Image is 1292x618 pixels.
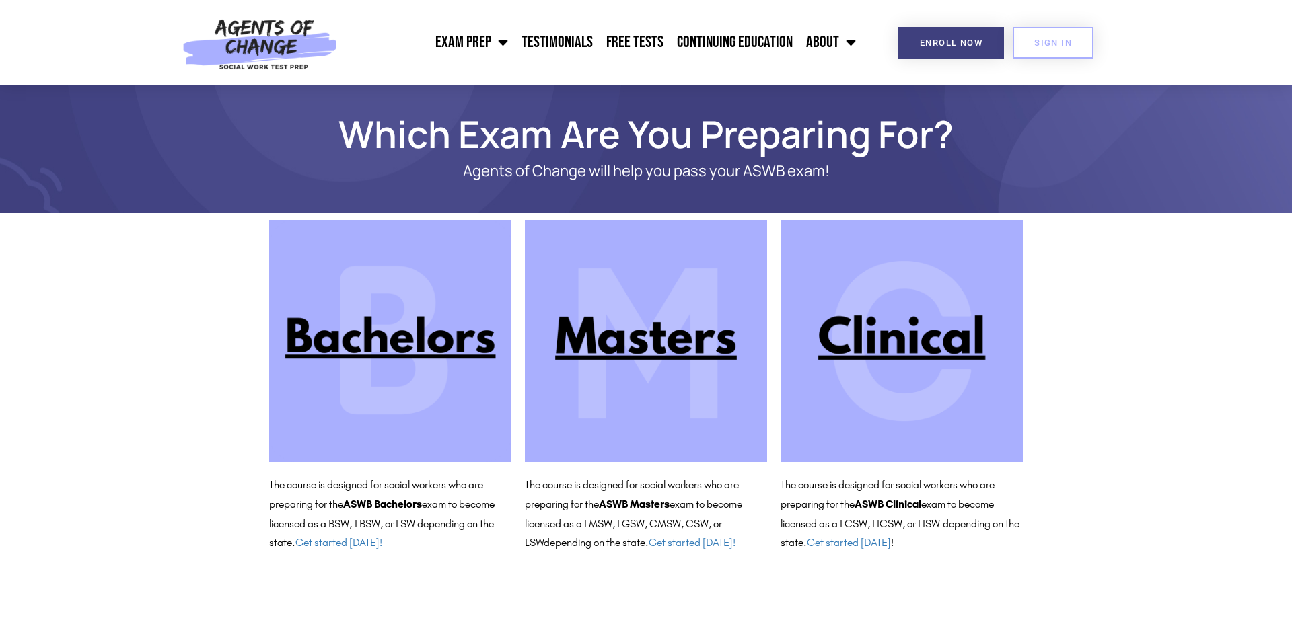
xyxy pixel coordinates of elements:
[1013,27,1093,59] a: SIGN IN
[262,118,1030,149] h1: Which Exam Are You Preparing For?
[920,38,982,47] span: Enroll Now
[544,536,735,549] span: depending on the state.
[803,536,894,549] span: . !
[525,475,767,553] p: The course is designed for social workers who are preparing for the exam to become licensed as a ...
[649,536,735,549] a: Get started [DATE]!
[898,27,1004,59] a: Enroll Now
[600,26,670,59] a: Free Tests
[345,26,863,59] nav: Menu
[269,475,511,553] p: The course is designed for social workers who are preparing for the exam to become licensed as a ...
[316,163,976,180] p: Agents of Change will help you pass your ASWB exam!
[429,26,515,59] a: Exam Prep
[515,26,600,59] a: Testimonials
[855,498,921,510] b: ASWB Clinical
[599,498,670,510] b: ASWB Masters
[799,26,863,59] a: About
[781,475,1023,553] p: The course is designed for social workers who are preparing for the exam to become licensed as a ...
[295,536,382,549] a: Get started [DATE]!
[343,498,422,510] b: ASWB Bachelors
[807,536,891,549] a: Get started [DATE]
[670,26,799,59] a: Continuing Education
[1034,38,1072,47] span: SIGN IN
